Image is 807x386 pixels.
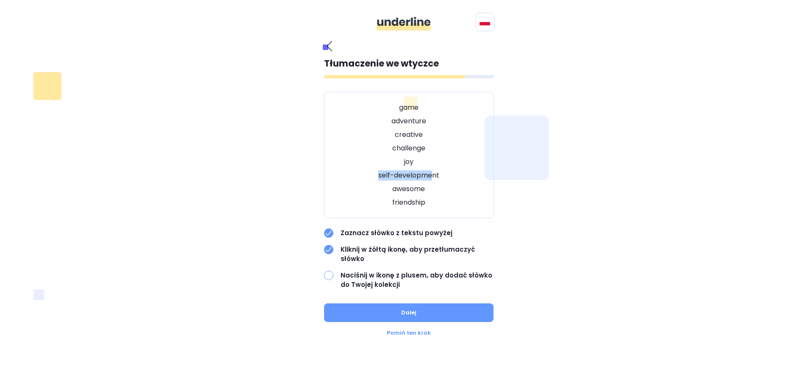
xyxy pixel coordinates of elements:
div: Pomiń ten krok [324,329,494,337]
p: game [335,103,483,113]
p: challenge [335,143,483,153]
p: awesome [335,184,483,194]
img: ddgMu+Zv+CXDCfumCWfsmuPlDdRfDDxAd9LAAAAAAElFTkSuQmCC [377,17,431,31]
p: friendship [335,197,483,208]
p: adventure [335,116,483,126]
p: Tłumaczenie we wtyczce [324,57,494,70]
p: Naciśnij w ikonę z plusem, aby dodać słówko do Twojej kolekcji [341,271,494,290]
p: creative [335,130,483,140]
button: Dalej [324,303,494,322]
img: svg+xml;base64,PHN2ZyB4bWxucz0iaHR0cDovL3d3dy53My5vcmcvMjAwMC9zdmciIGlkPSJGbGFnIG9mIFBvbGFuZCIgdm... [480,19,490,25]
p: joy [335,157,483,167]
p: Kliknij w żółtą ikonę, aby przetłumaczyć słówko [341,245,494,264]
p: self-development [335,170,483,181]
p: Zaznacz słówko z tekstu powyżej [341,228,494,238]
